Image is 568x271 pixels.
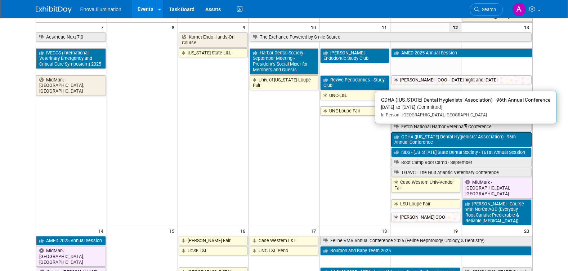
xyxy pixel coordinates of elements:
[320,246,531,256] a: Bourbon and Baby Teeth 2025
[391,132,531,147] a: GDHA ([US_STATE] Dental Hygienists’ Association) - 96th Annual Conference
[470,3,503,16] a: Search
[250,75,319,90] a: Univ. of [US_STATE]-Loupe Fair
[452,226,461,235] span: 19
[310,23,319,32] span: 10
[320,106,389,116] a: UNE-Loupe Fair
[80,6,121,12] span: Enova Illumination
[381,23,390,32] span: 11
[512,3,526,16] img: Andrea Miller
[179,48,248,58] a: [US_STATE] State-L&L
[36,48,106,69] a: IVECCS (International Veterinary Emergency and Critical Care Symposium) 2025
[320,236,532,245] a: Feline VMA Annual Conference 2025 (Feline Nephrology, Urology, & Dentistry)
[449,23,461,32] span: 12
[169,226,178,235] span: 15
[381,97,550,103] span: GDHA ([US_STATE] Dental Hygienists’ Association) - 96th Annual Conference
[250,236,319,245] a: Case Western-L&L
[391,158,531,167] a: Root Camp Boot Camp - September
[391,75,531,85] a: [PERSON_NAME] - OOO - [DATE] night and [DATE]
[179,236,248,245] a: [PERSON_NAME] Fair
[462,199,531,226] a: [PERSON_NAME] - Course with NorCalAGD (Everyday Root Canals: Predictable & Reliable [MEDICAL_DATA])
[391,48,532,58] a: AMED 2025 Annual Session
[36,246,106,267] a: MidMark - [GEOGRAPHIC_DATA], [GEOGRAPHIC_DATA]
[381,112,399,117] span: In-Person
[242,23,249,32] span: 9
[36,75,106,96] a: MidMark - [GEOGRAPHIC_DATA], [GEOGRAPHIC_DATA]
[98,226,107,235] span: 14
[391,122,531,132] a: Fetch National Harbor Veterinary Conference
[381,105,550,111] div: [DATE] to [DATE]
[391,168,531,177] a: TGAVC - The Gulf Atlantic Veterinary Conference
[100,23,107,32] span: 7
[523,23,532,32] span: 13
[171,23,178,32] span: 8
[36,236,106,245] a: AMED 2025 Annual Session
[381,226,390,235] span: 18
[462,178,532,198] a: MidMark - [GEOGRAPHIC_DATA], [GEOGRAPHIC_DATA]
[391,213,460,222] a: [PERSON_NAME] OOO
[250,246,319,256] a: UNC-L&L Perio
[250,32,532,42] a: The Exchance Powered by Smile Source
[179,246,248,256] a: UCSF-L&L
[320,75,389,90] a: Revive Periodontics - Study Club
[320,48,389,63] a: [PERSON_NAME] Endodontic Study Club
[240,226,249,235] span: 16
[479,7,496,12] span: Search
[36,32,106,42] a: Aesthetic Next 7.0
[391,199,460,209] a: LSU-Loupe Fair
[179,32,248,47] a: Komet Endo Hands-On Course
[250,48,319,75] a: Harbor Dental Society - September Meeting - President’s Social Mixer for Members and Guests
[36,6,72,13] img: ExhibitDay
[391,148,531,157] a: ISDS - [US_STATE] State Dental Society - 161st Annual Session
[415,105,442,110] span: (Committed)
[391,178,460,192] a: Case Western Univ-Vendor Fair
[523,226,532,235] span: 20
[310,226,319,235] span: 17
[399,112,487,117] span: [GEOGRAPHIC_DATA], [GEOGRAPHIC_DATA]
[320,91,389,100] a: UNC-L&L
